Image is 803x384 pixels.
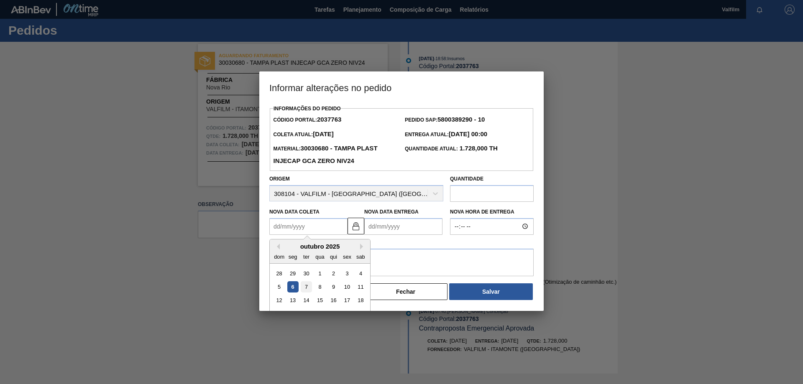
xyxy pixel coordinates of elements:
div: outubro 2025 [270,243,370,250]
div: dom [274,251,285,262]
span: Pedido SAP: [405,117,485,123]
strong: [DATE] 00:00 [449,130,487,137]
strong: [DATE] [313,130,334,137]
div: Choose segunda-feira, 29 de setembro de 2025 [287,267,299,279]
span: Material: [273,146,377,164]
input: dd/mm/yyyy [269,218,348,235]
div: Choose quinta-feira, 16 de outubro de 2025 [328,295,339,306]
label: Nova Data Entrega [364,209,419,215]
div: Choose quarta-feira, 15 de outubro de 2025 [314,295,325,306]
input: dd/mm/yyyy [364,218,442,235]
span: Código Portal: [273,117,341,123]
div: month 2025-10 [272,266,367,334]
div: Choose quinta-feira, 23 de outubro de 2025 [328,308,339,320]
div: Choose quarta-feira, 8 de outubro de 2025 [314,281,325,292]
div: Choose sábado, 4 de outubro de 2025 [355,267,366,279]
label: Informações do Pedido [274,106,341,112]
button: Previous Month [274,244,280,249]
button: Next Month [360,244,366,249]
div: Choose domingo, 28 de setembro de 2025 [274,267,285,279]
strong: 30030680 - TAMPA PLAST INJECAP GCA ZERO NIV24 [273,145,377,164]
div: Choose segunda-feira, 6 de outubro de 2025 [287,281,299,292]
div: Choose sexta-feira, 24 de outubro de 2025 [341,308,353,320]
div: qui [328,251,339,262]
div: Choose sexta-feira, 10 de outubro de 2025 [341,281,353,292]
label: Nova Hora de Entrega [450,206,534,218]
div: Choose terça-feira, 14 de outubro de 2025 [301,295,312,306]
div: seg [287,251,299,262]
div: Choose domingo, 5 de outubro de 2025 [274,281,285,292]
div: Choose sexta-feira, 17 de outubro de 2025 [341,295,353,306]
button: Salvar [449,283,533,300]
label: Quantidade [450,176,483,182]
div: Choose sexta-feira, 3 de outubro de 2025 [341,267,353,279]
img: locked [351,221,361,231]
div: Choose sábado, 18 de outubro de 2025 [355,295,366,306]
div: Choose terça-feira, 30 de setembro de 2025 [301,267,312,279]
div: qua [314,251,325,262]
button: locked [348,218,364,234]
label: Nova Data Coleta [269,209,320,215]
strong: 2037763 [317,116,341,123]
strong: 5800389290 - 10 [437,116,485,123]
div: sab [355,251,366,262]
span: Coleta Atual: [273,132,333,137]
div: Choose domingo, 12 de outubro de 2025 [274,295,285,306]
label: Observação [269,237,534,249]
div: sex [341,251,353,262]
div: Choose sábado, 11 de outubro de 2025 [355,281,366,292]
h3: Informar alterações no pedido [259,71,544,103]
div: Choose quarta-feira, 22 de outubro de 2025 [314,308,325,320]
div: Choose quarta-feira, 1 de outubro de 2025 [314,267,325,279]
div: ter [301,251,312,262]
strong: 1.728,000 TH [458,145,498,152]
div: Choose quinta-feira, 2 de outubro de 2025 [328,267,339,279]
div: Choose domingo, 19 de outubro de 2025 [274,308,285,320]
span: Entrega Atual: [405,132,487,137]
div: Choose quinta-feira, 9 de outubro de 2025 [328,281,339,292]
button: Fechar [364,283,448,300]
label: Origem [269,176,290,182]
div: Choose terça-feira, 21 de outubro de 2025 [301,308,312,320]
div: Choose segunda-feira, 13 de outubro de 2025 [287,295,299,306]
span: Quantidade Atual: [405,146,498,152]
div: Choose terça-feira, 7 de outubro de 2025 [301,281,312,292]
div: Choose sábado, 25 de outubro de 2025 [355,308,366,320]
div: Choose segunda-feira, 20 de outubro de 2025 [287,308,299,320]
